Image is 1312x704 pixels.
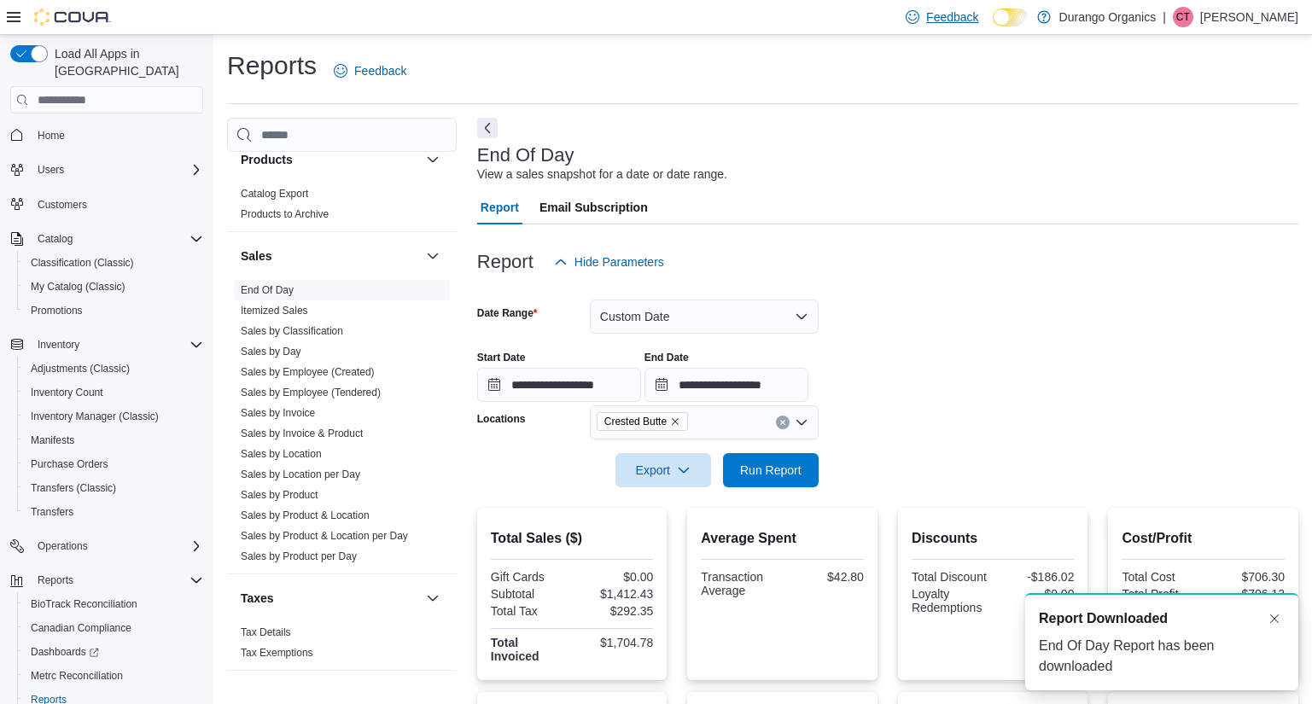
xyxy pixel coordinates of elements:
[38,232,73,246] span: Catalog
[3,192,210,217] button: Customers
[241,366,375,378] a: Sales by Employee (Created)
[31,410,159,423] span: Inventory Manager (Classic)
[644,351,689,364] label: End Date
[17,404,210,428] button: Inventory Manager (Classic)
[17,476,210,500] button: Transfers (Classic)
[24,300,203,321] span: Promotions
[24,430,81,451] a: Manifests
[241,208,329,220] a: Products to Archive
[241,428,363,439] a: Sales by Invoice & Product
[31,335,86,355] button: Inventory
[241,304,308,317] span: Itemized Sales
[34,9,111,26] img: Cova
[575,570,653,584] div: $0.00
[31,160,71,180] button: Users
[48,45,203,79] span: Load All Apps in [GEOGRAPHIC_DATA]
[24,594,144,614] a: BioTrack Reconciliation
[241,488,318,502] span: Sales by Product
[17,381,210,404] button: Inventory Count
[423,588,443,608] button: Taxes
[477,118,498,138] button: Next
[723,453,819,487] button: Run Report
[575,587,653,601] div: $1,412.43
[241,324,343,338] span: Sales by Classification
[31,645,99,659] span: Dashboards
[241,529,408,543] span: Sales by Product & Location per Day
[993,9,1029,26] input: Dark Mode
[740,462,802,479] span: Run Report
[539,190,648,224] span: Email Subscription
[31,194,203,215] span: Customers
[17,616,210,640] button: Canadian Compliance
[241,387,381,399] a: Sales by Employee (Tendered)
[1039,608,1168,629] span: Report Downloaded
[24,666,203,686] span: Metrc Reconciliation
[24,406,166,427] a: Inventory Manager (Classic)
[597,412,688,431] span: Crested Butte
[491,528,654,549] h2: Total Sales ($)
[241,406,315,420] span: Sales by Invoice
[24,666,130,686] a: Metrc Reconciliation
[241,325,343,337] a: Sales by Classification
[24,300,90,321] a: Promotions
[17,664,210,688] button: Metrc Reconciliation
[241,509,370,521] a: Sales by Product & Location
[241,187,308,201] span: Catalog Export
[24,618,138,638] a: Canadian Compliance
[795,416,808,429] button: Open list of options
[241,530,408,542] a: Sales by Product & Location per Day
[227,49,317,83] h1: Reports
[17,275,210,299] button: My Catalog (Classic)
[241,345,301,358] span: Sales by Day
[575,636,653,649] div: $1,704.78
[241,283,294,297] span: End Of Day
[24,642,106,662] a: Dashboards
[241,509,370,522] span: Sales by Product & Location
[31,669,123,683] span: Metrc Reconciliation
[31,536,95,556] button: Operations
[227,183,457,231] div: Products
[786,570,864,584] div: $42.80
[241,590,419,607] button: Taxes
[17,452,210,476] button: Purchase Orders
[3,568,210,592] button: Reports
[241,550,357,563] span: Sales by Product per Day
[547,245,671,279] button: Hide Parameters
[477,351,526,364] label: Start Date
[701,570,778,597] div: Transaction Average
[1039,608,1285,629] div: Notification
[31,229,79,249] button: Catalog
[241,284,294,296] a: End Of Day
[241,468,360,480] a: Sales by Location per Day
[3,158,210,182] button: Users
[3,122,210,147] button: Home
[1173,7,1193,27] div: Clark Taylor
[241,151,293,168] h3: Products
[477,252,534,272] h3: Report
[481,190,519,224] span: Report
[241,427,363,440] span: Sales by Invoice & Product
[1200,7,1298,27] p: [PERSON_NAME]
[912,528,1075,549] h2: Discounts
[24,502,203,522] span: Transfers
[31,195,94,215] a: Customers
[17,640,210,664] a: Dashboards
[477,306,538,320] label: Date Range
[31,124,203,145] span: Home
[241,489,318,501] a: Sales by Product
[24,382,110,403] a: Inventory Count
[31,505,73,519] span: Transfers
[24,358,137,379] a: Adjustments (Classic)
[477,412,526,426] label: Locations
[491,587,569,601] div: Subtotal
[38,573,73,587] span: Reports
[996,570,1074,584] div: -$186.02
[31,597,137,611] span: BioTrack Reconciliation
[477,368,641,402] input: Press the down key to open a popover containing a calendar.
[491,636,539,663] strong: Total Invoiced
[241,407,315,419] a: Sales by Invoice
[17,500,210,524] button: Transfers
[3,534,210,558] button: Operations
[24,382,203,403] span: Inventory Count
[241,188,308,200] a: Catalog Export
